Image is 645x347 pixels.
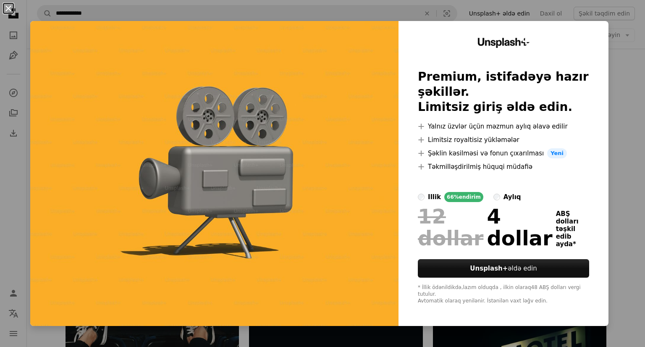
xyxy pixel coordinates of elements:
[428,123,568,130] font: Yalnız üzvlər üçün məzmun aylıq əlavə edilir
[418,259,589,278] button: Unsplash+əldə edin
[418,298,548,304] font: Avtomatik olaraq yenilənir. İstənilən vaxt ləğv edin.
[418,284,580,297] font: 48 ABŞ dolları vergi tutulur.
[551,150,564,156] font: Yeni
[459,194,481,200] font: endirim
[463,284,531,290] font: lazım olduqda , ilkin olaraq
[428,136,519,144] font: Limitsiz royaltisiz yükləmələr
[470,265,508,272] font: Unsplash+
[428,150,544,157] font: Şəklin kəsilməsi və fonun çıxarılması
[418,205,483,250] font: 12 dollar
[418,70,588,99] font: Premium, istifadəyə hazır şəkillər.
[418,284,463,290] font: * İllik ödənildikdə,
[508,265,537,272] font: əldə edin
[428,163,532,171] font: Təkmilləşdirilmiş hüquqi müdafiə
[487,205,552,250] font: 4 dollar
[418,100,572,114] font: Limitsiz giriş əldə edin.
[447,194,459,200] font: 66%
[503,193,521,201] font: aylıq
[493,194,500,200] input: aylıq
[556,210,579,240] font: ABŞ dolları təşkil edib
[556,240,573,248] font: ayda
[418,194,425,200] input: illik66%endirim
[428,193,441,201] font: illik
